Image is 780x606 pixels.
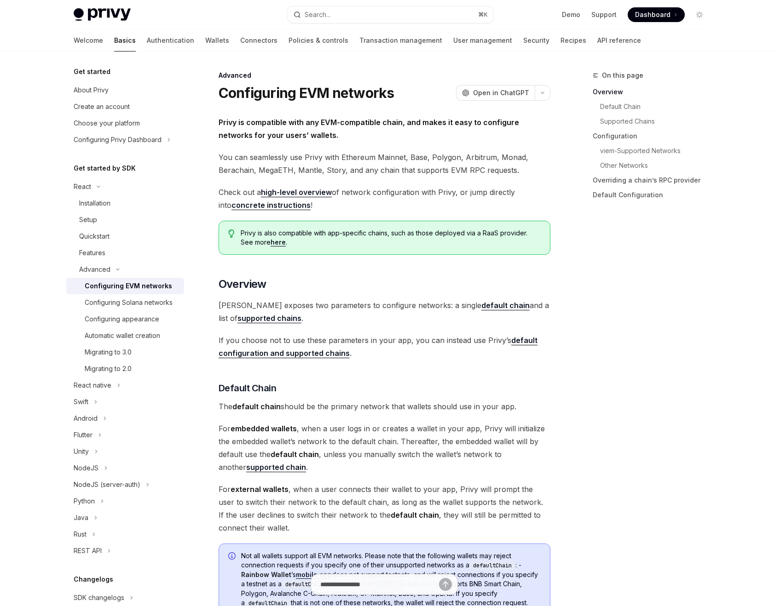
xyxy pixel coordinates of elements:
div: Advanced [219,71,550,80]
div: Quickstart [79,231,110,242]
div: Automatic wallet creation [85,330,160,341]
a: Choose your platform [66,115,184,131]
a: Connectors [240,29,277,51]
button: Toggle Android section [66,410,184,427]
div: Configuring EVM networks [85,280,172,292]
a: Security [523,29,549,51]
span: Default Chain [219,382,277,394]
button: Toggle Unity section [66,443,184,460]
span: If you choose not to use these parameters in your app, you can instead use Privy’s . [219,334,550,360]
a: Configuration [593,129,714,143]
svg: Info [228,552,237,561]
a: Overriding a chain’s RPC provider [593,173,714,188]
a: Installation [66,195,184,212]
a: Supported Chains [593,114,714,129]
code: defaultChain [469,561,515,570]
div: React native [74,380,111,391]
button: Send message [439,578,452,591]
div: REST API [74,545,102,556]
button: Toggle SDK changelogs section [66,589,184,606]
span: Overview [219,277,266,292]
a: Basics [114,29,136,51]
button: Toggle REST API section [66,543,184,559]
h5: Changelogs [74,574,113,585]
div: Advanced [79,264,110,275]
a: Transaction management [359,29,442,51]
a: viem-Supported Networks [593,143,714,158]
div: Features [79,247,105,258]
h1: Configuring EVM networks [219,85,394,101]
span: On this page [602,70,643,81]
a: About Privy [66,82,184,98]
a: Welcome [74,29,103,51]
a: Authentication [147,29,194,51]
button: Toggle Python section [66,493,184,509]
h5: Get started by SDK [74,163,136,174]
button: Toggle Rust section [66,526,184,543]
strong: default chain [391,510,439,520]
img: light logo [74,8,131,21]
a: supported chains [237,314,301,323]
a: Setup [66,212,184,228]
div: Python [74,496,95,507]
div: Flutter [74,429,92,440]
a: high-level overview [261,188,332,197]
button: Toggle Advanced section [66,261,184,278]
a: Recipes [560,29,586,51]
div: Choose your platform [74,118,140,129]
button: Toggle NodeJS section [66,460,184,476]
div: Java [74,512,88,523]
strong: Rainbow Wallet [241,571,291,578]
div: Android [74,413,98,424]
a: Support [591,10,617,19]
strong: supported chain [246,463,306,472]
a: Wallets [205,29,229,51]
a: API reference [597,29,641,51]
span: For , when a user logs in or creates a wallet in your app, Privy will initialize the embedded wal... [219,422,550,474]
a: Default Chain [593,99,714,114]
strong: default chain [271,450,319,459]
a: Configuring EVM networks [66,278,184,294]
span: [PERSON_NAME] exposes two parameters to configure networks: a single and a list of . [219,299,550,325]
button: Toggle Flutter section [66,427,184,443]
button: Toggle React native section [66,377,184,394]
a: here [271,238,286,246]
button: Toggle React section [66,178,184,195]
a: Configuring appearance [66,311,184,327]
a: Features [66,245,184,261]
div: SDK changelogs [74,592,124,603]
button: Toggle NodeJS (server-auth) section [66,476,184,493]
input: Ask a question... [320,574,439,595]
a: concrete instructions [231,200,311,210]
a: Create an account [66,98,184,115]
a: Migrating to 3.0 [66,344,184,360]
a: Policies & controls [289,29,348,51]
span: ⌘ K [478,11,488,18]
span: Open in ChatGPT [473,88,529,97]
div: Setup [79,214,97,225]
h5: Get started [74,66,110,77]
strong: external wallets [231,485,289,494]
a: supported chain [246,463,306,472]
a: Quickstart [66,228,184,245]
a: Migrating to 2.0 [66,360,184,377]
span: Dashboard [635,10,670,19]
button: Toggle dark mode [692,7,707,22]
span: The should be the primary network that wallets should use in your app. [219,400,550,413]
a: default chain [481,301,530,310]
button: Open in ChatGPT [456,85,535,101]
div: Unity [74,446,89,457]
div: Configuring appearance [85,314,159,325]
div: Configuring Solana networks [85,297,173,308]
strong: Privy is compatible with any EVM-compatible chain, and makes it easy to configure networks for yo... [219,118,519,140]
div: Create an account [74,101,130,112]
button: Toggle Swift section [66,394,184,410]
div: Migrating to 3.0 [85,347,132,358]
a: User management [453,29,512,51]
span: Privy is also compatible with app-specific chains, such as those deployed via a RaaS provider. Se... [241,229,540,247]
div: Installation [79,198,110,209]
svg: Tip [228,229,235,238]
div: NodeJS (server-auth) [74,479,140,490]
a: Configuring Solana networks [66,294,184,311]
